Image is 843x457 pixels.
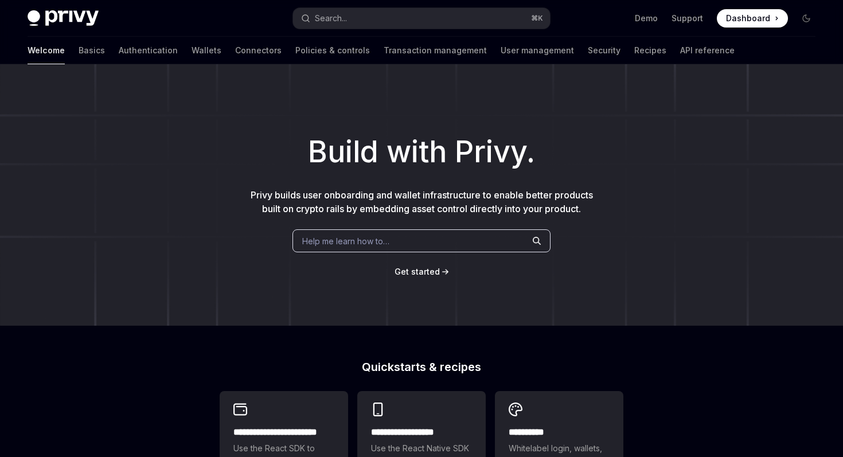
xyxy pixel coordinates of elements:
a: Basics [79,37,105,64]
a: Welcome [28,37,65,64]
a: Policies & controls [295,37,370,64]
span: Dashboard [726,13,770,24]
a: Recipes [634,37,666,64]
a: Get started [395,266,440,278]
a: API reference [680,37,735,64]
a: Support [672,13,703,24]
span: ⌘ K [531,14,543,23]
span: Privy builds user onboarding and wallet infrastructure to enable better products built on crypto ... [251,189,593,214]
a: Security [588,37,620,64]
a: User management [501,37,574,64]
a: Connectors [235,37,282,64]
button: Search...⌘K [293,8,549,29]
a: Authentication [119,37,178,64]
h1: Build with Privy. [18,130,825,174]
img: dark logo [28,10,99,26]
a: Transaction management [384,37,487,64]
a: Demo [635,13,658,24]
a: Dashboard [717,9,788,28]
a: Wallets [192,37,221,64]
span: Get started [395,267,440,276]
button: Toggle dark mode [797,9,815,28]
div: Search... [315,11,347,25]
span: Help me learn how to… [302,235,389,247]
h2: Quickstarts & recipes [220,361,623,373]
